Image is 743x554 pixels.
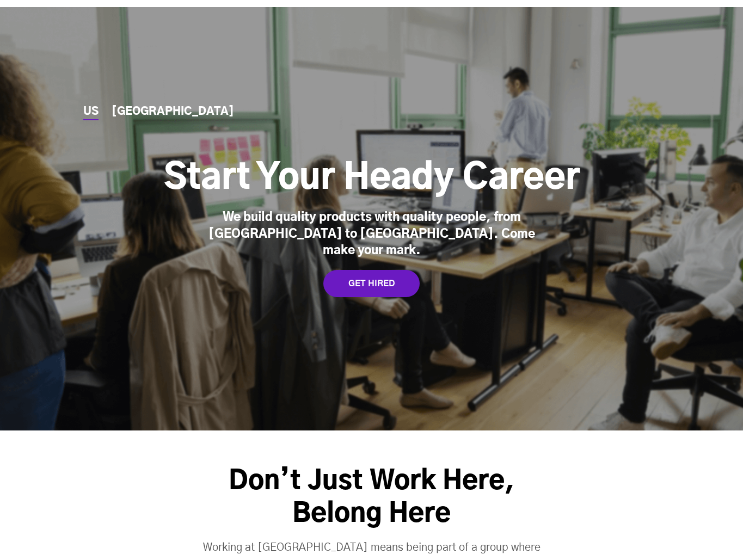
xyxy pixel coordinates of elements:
a: US [83,106,99,118]
a: [GEOGRAPHIC_DATA] [112,106,234,118]
h1: Start Your Heady Career [164,157,580,200]
div: We build quality products with quality people, from [GEOGRAPHIC_DATA] to [GEOGRAPHIC_DATA]. Come ... [203,209,541,259]
h3: Don’t Just Work Here, Belong Here [182,465,561,531]
a: GET HIRED [323,270,420,297]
